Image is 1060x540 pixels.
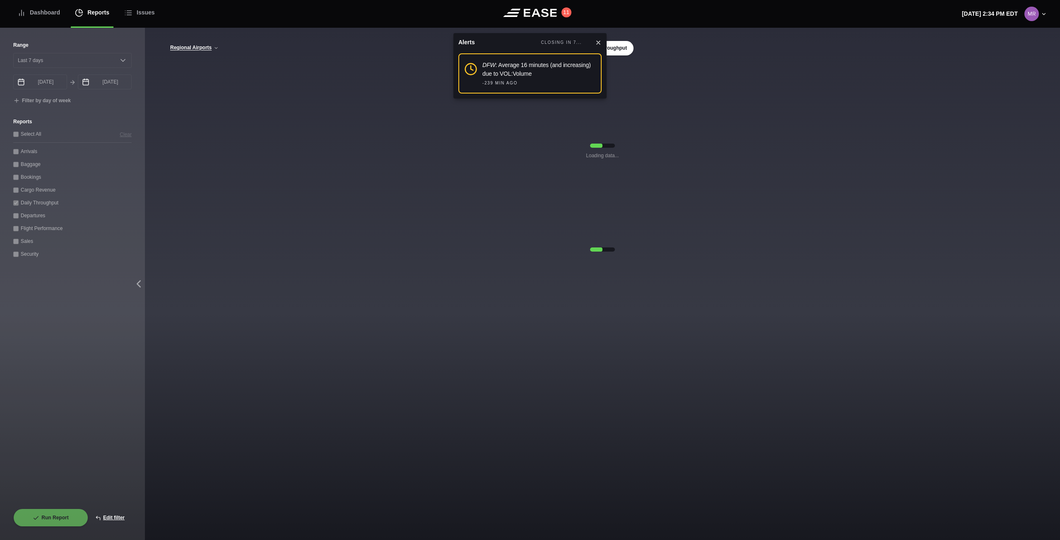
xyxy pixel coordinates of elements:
button: 11 [561,7,571,17]
input: mm/dd/yyyy [78,74,132,89]
div: Alerts [458,38,475,47]
button: Filter by day of week [13,98,71,104]
button: Clear [120,130,132,139]
b: Loading data... [586,152,619,159]
img: 0b2ed616698f39eb9cebe474ea602d52 [1024,7,1039,21]
button: Regional Airports [170,45,219,51]
div: CLOSING IN 7... [541,39,582,46]
em: DFW [482,62,495,68]
label: Reports [13,118,132,125]
input: mm/dd/yyyy [13,74,67,89]
div: -239 MIN AGO [482,80,518,86]
label: Range [13,41,132,49]
button: Edit filter [88,509,132,527]
div: : Average 16 minutes (and increasing) due to VOL:Volume [482,61,596,78]
p: [DATE] 2:34 PM EDT [962,10,1018,18]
